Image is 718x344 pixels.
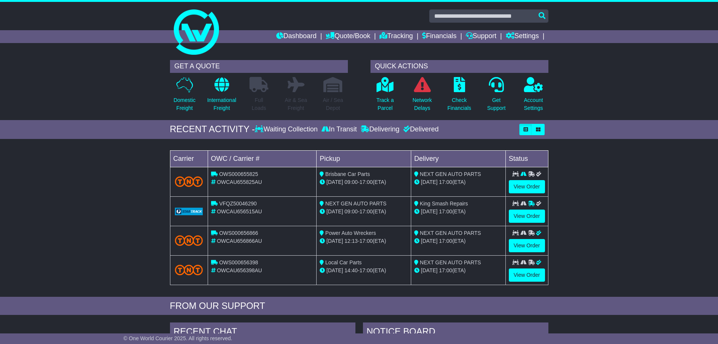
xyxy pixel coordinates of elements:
[276,30,317,43] a: Dashboard
[447,96,471,112] p: Check Financials
[509,268,545,282] a: View Order
[208,150,317,167] td: OWC / Carrier #
[505,150,548,167] td: Status
[420,171,481,177] span: NEXT GEN AUTO PARTS
[173,96,195,112] p: Domestic Freight
[344,208,358,214] span: 09:00
[422,30,456,43] a: Financials
[360,208,373,214] span: 17:00
[170,60,348,73] div: GET A QUOTE
[439,208,452,214] span: 17:00
[414,208,502,216] div: (ETA)
[170,150,208,167] td: Carrier
[447,77,472,116] a: CheckFinancials
[421,238,438,244] span: [DATE]
[377,96,394,112] p: Track a Parcel
[320,267,408,275] div: - (ETA)
[325,171,370,177] span: Brisbane Car Parts
[466,30,496,43] a: Support
[380,30,413,43] a: Tracking
[170,301,548,312] div: FROM OUR SUPPORT
[524,96,543,112] p: Account Settings
[421,208,438,214] span: [DATE]
[320,208,408,216] div: - (ETA)
[524,77,543,116] a: AccountSettings
[207,77,237,116] a: InternationalFreight
[439,179,452,185] span: 17:00
[175,265,203,275] img: TNT_Domestic.png
[509,239,545,252] a: View Order
[344,238,358,244] span: 12:13
[414,178,502,186] div: (ETA)
[325,259,361,265] span: Local Car Parts
[320,237,408,245] div: - (ETA)
[170,124,255,135] div: RECENT ACTIVITY -
[325,201,386,207] span: NEXT GEN AUTO PARTS
[255,125,319,134] div: Waiting Collection
[217,238,262,244] span: OWCAU656866AU
[412,77,432,116] a: NetworkDelays
[219,259,258,265] span: OWS000656398
[170,322,355,343] div: RECENT CHAT
[401,125,439,134] div: Delivered
[370,60,548,73] div: QUICK ACTIONS
[217,179,262,185] span: OWCAU655825AU
[439,267,452,273] span: 17:00
[326,238,343,244] span: [DATE]
[326,267,343,273] span: [DATE]
[219,230,258,236] span: OWS000656866
[207,96,236,112] p: International Freight
[509,180,545,193] a: View Order
[124,335,233,341] span: © One World Courier 2025. All rights reserved.
[414,267,502,275] div: (ETA)
[360,179,373,185] span: 17:00
[363,322,548,343] div: NOTICE BOARD
[360,267,373,273] span: 17:00
[285,96,307,112] p: Air & Sea Freight
[175,235,203,245] img: TNT_Domestic.png
[217,208,262,214] span: OWCAU656515AU
[219,201,257,207] span: VFQZ50046290
[421,179,438,185] span: [DATE]
[487,77,506,116] a: GetSupport
[412,96,432,112] p: Network Delays
[421,267,438,273] span: [DATE]
[326,30,370,43] a: Quote/Book
[250,96,268,112] p: Full Loads
[317,150,411,167] td: Pickup
[360,238,373,244] span: 17:00
[320,125,359,134] div: In Transit
[439,238,452,244] span: 17:00
[217,267,262,273] span: OWCAU656398AU
[173,77,196,116] a: DomesticFreight
[506,30,539,43] a: Settings
[323,96,343,112] p: Air / Sea Depot
[326,208,343,214] span: [DATE]
[420,230,481,236] span: NEXT GEN AUTO PARTS
[487,96,505,112] p: Get Support
[320,178,408,186] div: - (ETA)
[420,259,481,265] span: NEXT GEN AUTO PARTS
[219,171,258,177] span: OWS000655825
[325,230,376,236] span: Power Auto Wreckers
[175,208,203,215] img: GetCarrierServiceLogo
[376,77,394,116] a: Track aParcel
[414,237,502,245] div: (ETA)
[411,150,505,167] td: Delivery
[359,125,401,134] div: Delivering
[420,201,468,207] span: King Smash Repairs
[175,176,203,187] img: TNT_Domestic.png
[326,179,343,185] span: [DATE]
[344,179,358,185] span: 09:00
[344,267,358,273] span: 14:40
[509,210,545,223] a: View Order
